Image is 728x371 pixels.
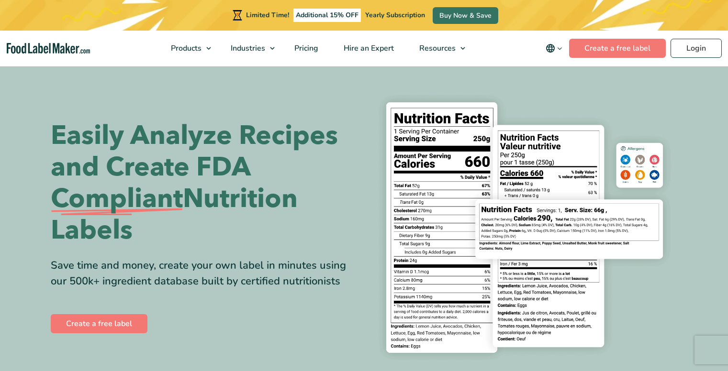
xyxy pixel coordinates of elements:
[433,7,498,24] a: Buy Now & Save
[569,39,666,58] a: Create a free label
[416,43,457,54] span: Resources
[218,31,280,66] a: Industries
[158,31,216,66] a: Products
[407,31,470,66] a: Resources
[291,43,319,54] span: Pricing
[51,258,357,289] div: Save time and money, create your own label in minutes using our 500k+ ingredient database built b...
[246,11,289,20] span: Limited Time!
[293,9,361,22] span: Additional 15% OFF
[51,314,147,333] a: Create a free label
[168,43,202,54] span: Products
[51,183,183,215] span: Compliant
[51,120,357,246] h1: Easily Analyze Recipes and Create FDA Nutrition Labels
[365,11,425,20] span: Yearly Subscription
[228,43,266,54] span: Industries
[671,39,722,58] a: Login
[341,43,395,54] span: Hire an Expert
[331,31,404,66] a: Hire an Expert
[282,31,329,66] a: Pricing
